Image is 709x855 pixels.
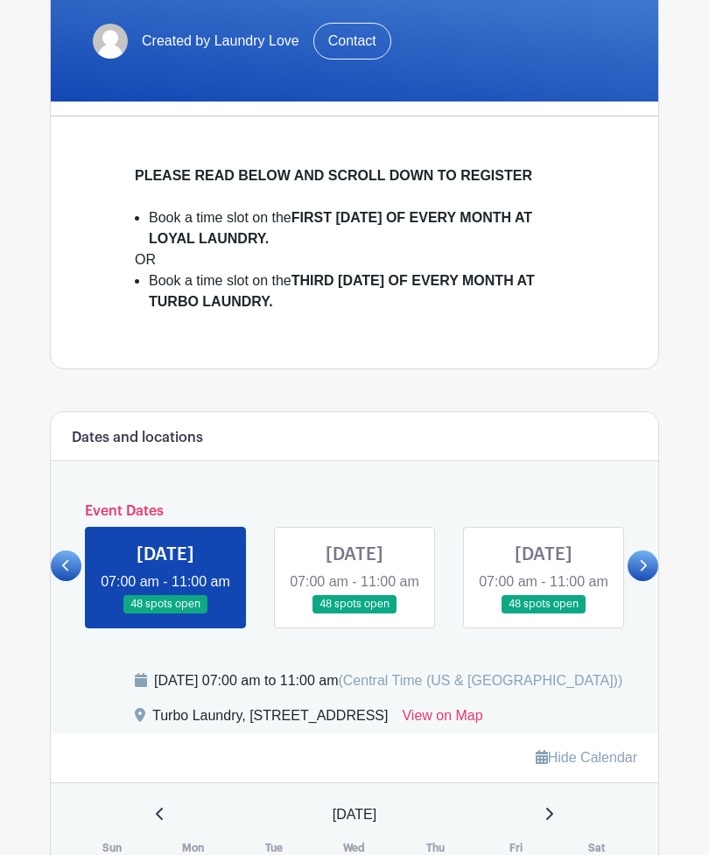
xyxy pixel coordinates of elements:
[81,503,628,520] h6: Event Dates
[72,430,203,446] h6: Dates and locations
[149,273,535,309] strong: THIRD [DATE] OF EVERY MONTH AT TURBO LAUNDRY.
[402,705,482,733] a: View on Map
[333,804,376,825] span: [DATE]
[149,270,574,312] li: Book a time slot on the
[135,168,532,183] strong: PLEASE READ BELOW AND SCROLL DOWN TO REGISTER
[135,249,574,270] div: OR
[152,705,388,733] div: Turbo Laundry, [STREET_ADDRESS]
[338,673,622,688] span: (Central Time (US & [GEOGRAPHIC_DATA]))
[149,207,574,249] li: Book a time slot on the
[154,670,622,691] div: [DATE] 07:00 am to 11:00 am
[142,31,299,52] span: Created by Laundry Love
[536,750,637,765] a: Hide Calendar
[149,210,532,246] strong: FIRST [DATE] OF EVERY MONTH AT LOYAL LAUNDRY.
[313,23,391,60] a: Contact
[93,24,128,59] img: default-ce2991bfa6775e67f084385cd625a349d9dcbb7a52a09fb2fda1e96e2d18dcdb.png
